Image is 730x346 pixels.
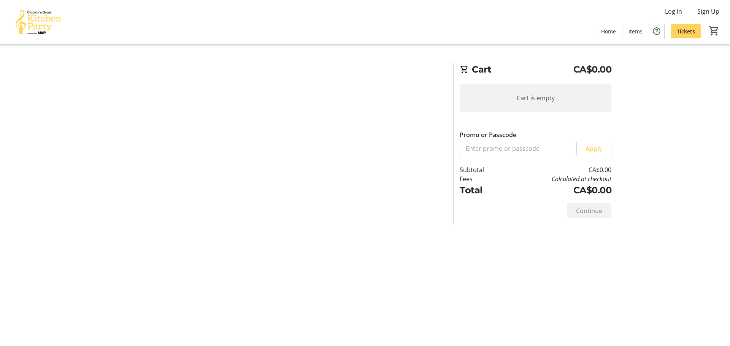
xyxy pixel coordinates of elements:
button: Cart [707,24,721,38]
span: Sign Up [697,7,719,16]
span: Tickets [677,27,695,35]
div: Cart is empty [460,84,611,112]
td: Calculated at checkout [504,174,611,183]
h2: Cart [460,63,611,78]
a: Tickets [671,24,701,38]
a: Home [595,24,622,38]
span: Items [628,27,643,35]
span: Apply [586,144,602,153]
input: Enter promo or passcode [460,141,570,156]
button: Log In [659,5,688,17]
button: Apply [576,141,611,156]
span: Log In [665,7,682,16]
td: CA$0.00 [504,165,611,174]
td: Total [460,183,504,197]
span: Home [601,27,616,35]
td: Fees [460,174,504,183]
span: CA$0.00 [573,63,612,76]
td: CA$0.00 [504,183,611,197]
a: Items [622,24,649,38]
td: Subtotal [460,165,504,174]
button: Help [649,24,664,39]
button: Sign Up [691,5,725,17]
img: Canada’s Great Kitchen Party's Logo [5,3,72,41]
label: Promo or Passcode [460,130,516,139]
